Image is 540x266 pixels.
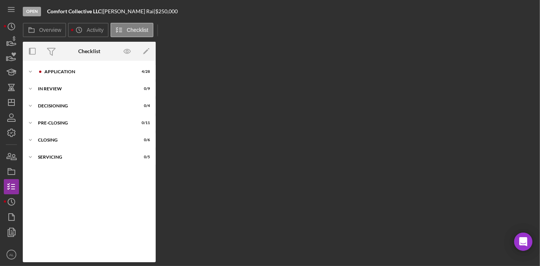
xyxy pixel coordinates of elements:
[38,104,131,108] div: Decisioning
[136,104,150,108] div: 0 / 4
[38,138,131,142] div: Closing
[23,7,41,16] div: Open
[103,8,155,14] div: [PERSON_NAME] Rai |
[44,69,131,74] div: Application
[136,138,150,142] div: 0 / 6
[136,121,150,125] div: 0 / 11
[87,27,103,33] label: Activity
[136,87,150,91] div: 0 / 9
[9,253,14,257] text: AL
[39,27,61,33] label: Overview
[136,69,150,74] div: 4 / 28
[136,155,150,159] div: 0 / 5
[127,27,148,33] label: Checklist
[38,121,131,125] div: Pre-Closing
[111,23,153,37] button: Checklist
[47,8,101,14] b: Comfort Collective LLC
[23,23,66,37] button: Overview
[38,155,131,159] div: Servicing
[38,87,131,91] div: In Review
[4,247,19,262] button: AL
[47,8,103,14] div: |
[514,233,532,251] div: Open Intercom Messenger
[68,23,108,37] button: Activity
[155,8,178,14] span: $250,000
[78,48,100,54] div: Checklist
